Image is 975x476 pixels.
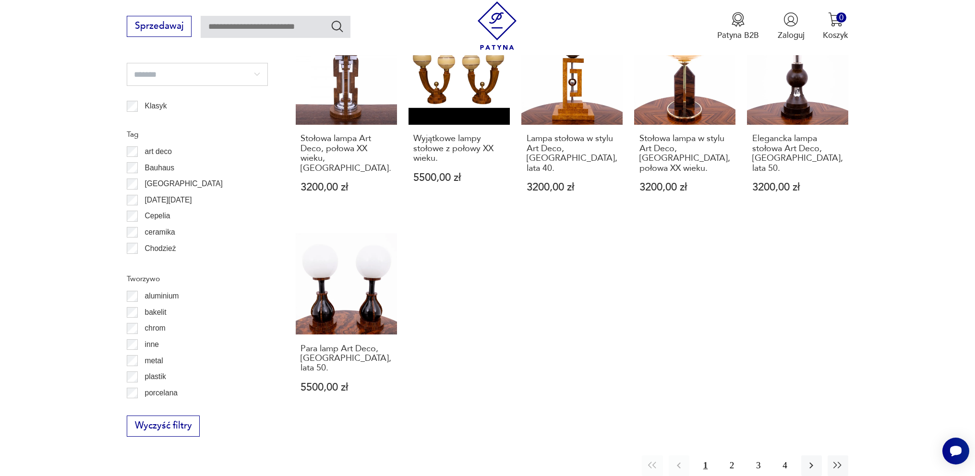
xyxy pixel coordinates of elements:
img: Ikonka użytkownika [783,12,798,27]
p: 3200,00 zł [527,182,617,192]
button: Wyczyść filtry [127,416,200,437]
p: Patyna B2B [717,30,759,41]
button: 2 [722,455,742,476]
p: [DATE][DATE] [145,194,192,206]
a: Sprzedawaj [127,23,192,31]
h3: Stołowa lampa Art Deco, połowa XX wieku, [GEOGRAPHIC_DATA]. [301,134,391,173]
a: Stołowa lampa Art Deco, połowa XX wieku, Polska.Stołowa lampa Art Deco, połowa XX wieku, [GEOGRAP... [296,24,397,215]
button: Szukaj [330,19,344,33]
p: metal [145,355,163,367]
p: 3200,00 zł [639,182,730,192]
h3: Wyjątkowe lampy stołowe z połowy XX wieku. [413,134,504,163]
p: bakelit [145,306,167,319]
p: art deco [145,145,172,158]
h3: Para lamp Art Deco, [GEOGRAPHIC_DATA], lata 50. [301,344,391,373]
button: 0Koszyk [823,12,848,41]
p: Koszyk [823,30,848,41]
h3: Stołowa lampa w stylu Art Deco, [GEOGRAPHIC_DATA], połowa XX wieku. [639,134,730,173]
p: 3200,00 zł [301,182,391,192]
button: Patyna B2B [717,12,759,41]
p: ceramika [145,226,175,238]
iframe: Smartsupp widget button [942,438,969,464]
img: Ikona koszyka [828,12,843,27]
p: Tworzywo [127,273,268,285]
p: Tag [127,128,268,141]
p: [GEOGRAPHIC_DATA] [145,178,223,190]
a: Lampa stołowa w stylu Art Deco, Polska, lata 40.Lampa stołowa w stylu Art Deco, [GEOGRAPHIC_DATA]... [521,24,623,215]
p: Chodzież [145,242,176,255]
button: Sprzedawaj [127,16,192,37]
a: Para lamp Art Deco, Polska, lata 50.Para lamp Art Deco, [GEOGRAPHIC_DATA], lata 50.5500,00 zł [296,233,397,415]
h3: Elegancka lampa stołowa Art Deco, [GEOGRAPHIC_DATA], lata 50. [752,134,843,173]
h3: Lampa stołowa w stylu Art Deco, [GEOGRAPHIC_DATA], lata 40. [527,134,617,173]
p: aluminium [145,290,179,302]
p: porcelana [145,387,178,399]
button: 3 [748,455,769,476]
p: Cepelia [145,210,170,222]
a: Ikona medaluPatyna B2B [717,12,759,41]
p: 3200,00 zł [752,182,843,192]
a: Wyjątkowe lampy stołowe z połowy XX wieku.Wyjątkowe lampy stołowe z połowy XX wieku.5500,00 zł [409,24,510,215]
button: 4 [774,455,795,476]
a: Elegancka lampa stołowa Art Deco, Polska, lata 50.Elegancka lampa stołowa Art Deco, [GEOGRAPHIC_D... [747,24,848,215]
p: 5500,00 zł [301,382,391,393]
div: 0 [836,12,846,23]
p: Bauhaus [145,162,175,174]
button: Zaloguj [778,12,805,41]
button: 1 [695,455,716,476]
p: porcelit [145,403,169,415]
p: Klasyk [145,100,167,112]
img: Ikona medalu [731,12,746,27]
p: plastik [145,370,166,383]
p: inne [145,338,159,351]
a: Stołowa lampa w stylu Art Deco, Polska, połowa XX wieku.Stołowa lampa w stylu Art Deco, [GEOGRAPH... [634,24,735,215]
img: Patyna - sklep z meblami i dekoracjami vintage [473,1,521,50]
p: chrom [145,322,166,334]
p: Zaloguj [778,30,805,41]
p: Ćmielów [145,258,174,271]
p: 5500,00 zł [413,173,504,183]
